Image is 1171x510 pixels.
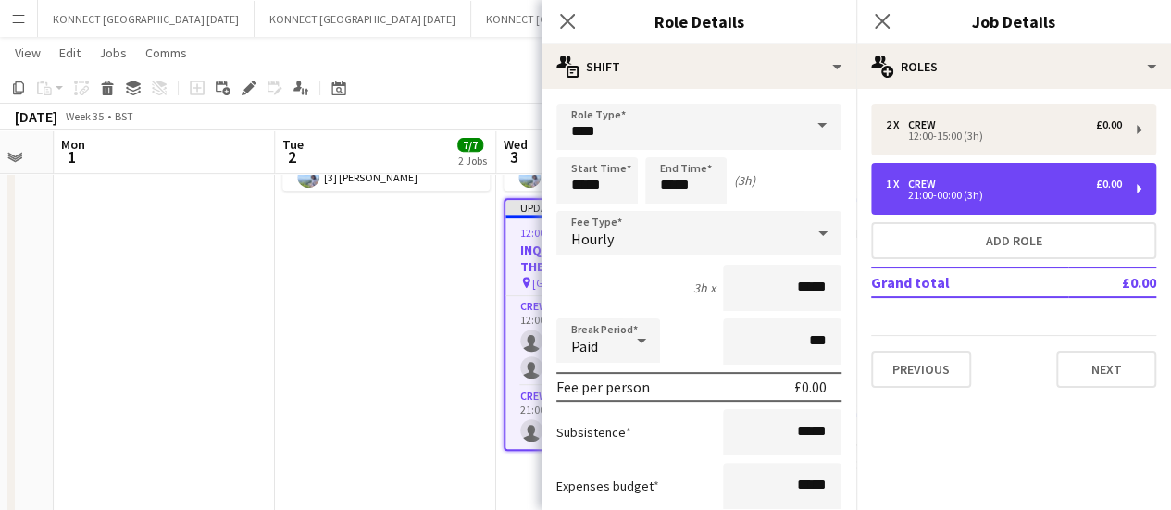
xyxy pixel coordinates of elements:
span: Edit [59,44,81,61]
button: KONNECT [GEOGRAPHIC_DATA] [DATE] [38,1,255,37]
span: 3 [501,146,528,168]
div: BST [115,109,133,123]
span: 2 [280,146,304,168]
h3: Job Details [856,9,1171,33]
span: Comms [145,44,187,61]
div: £0.00 [1096,178,1122,191]
div: Crew [908,178,943,191]
div: 21:00-00:00 (3h) [886,191,1122,200]
span: Mon [61,136,85,153]
span: Week 35 [61,109,107,123]
a: View [7,41,48,65]
a: Jobs [92,41,134,65]
span: Wed [504,136,528,153]
div: Updated [505,200,709,215]
div: 12:00-15:00 (3h) [886,131,1122,141]
span: View [15,44,41,61]
td: Grand total [871,267,1068,297]
h3: INQUO(13267)-WHITELIGHT-THE PENINSULA [505,242,709,275]
button: Next [1056,351,1156,388]
div: Crew [908,118,943,131]
span: 1 [58,146,85,168]
button: KONNECT [GEOGRAPHIC_DATA] [DATE] [255,1,471,37]
span: Tue [282,136,304,153]
app-card-role: Crew0/212:00-15:00 (3h) [505,296,709,386]
a: Edit [52,41,88,65]
a: Comms [138,41,194,65]
span: Paid [571,337,598,355]
app-job-card: Updated12:00-00:00 (12h) (Thu)0/3INQUO(13267)-WHITELIGHT-THE PENINSULA [GEOGRAPHIC_DATA][STREET_A... [504,198,711,451]
div: £0.00 [794,378,827,396]
div: £0.00 [1096,118,1122,131]
label: Expenses budget [556,478,659,494]
div: 2 Jobs [458,154,487,168]
span: 7/7 [457,138,483,152]
label: Subsistence [556,424,631,441]
span: [GEOGRAPHIC_DATA][STREET_ADDRESS] [532,276,663,290]
button: KONNECT [GEOGRAPHIC_DATA] [DATE] [471,1,688,37]
div: Fee per person [556,378,650,396]
div: 1 x [886,178,908,191]
span: 12:00-00:00 (12h) (Thu) [520,226,629,240]
span: Jobs [99,44,127,61]
div: (3h) [734,172,755,189]
div: [DATE] [15,107,57,126]
h3: Role Details [542,9,856,33]
app-card-role: Crew0/121:00-00:00 (3h) [505,386,709,449]
div: 2 x [886,118,908,131]
button: Add role [871,222,1156,259]
div: Shift [542,44,856,89]
td: £0.00 [1068,267,1156,297]
div: 3h x [693,280,716,296]
button: Previous [871,351,971,388]
span: Hourly [571,230,614,248]
div: Roles [856,44,1171,89]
